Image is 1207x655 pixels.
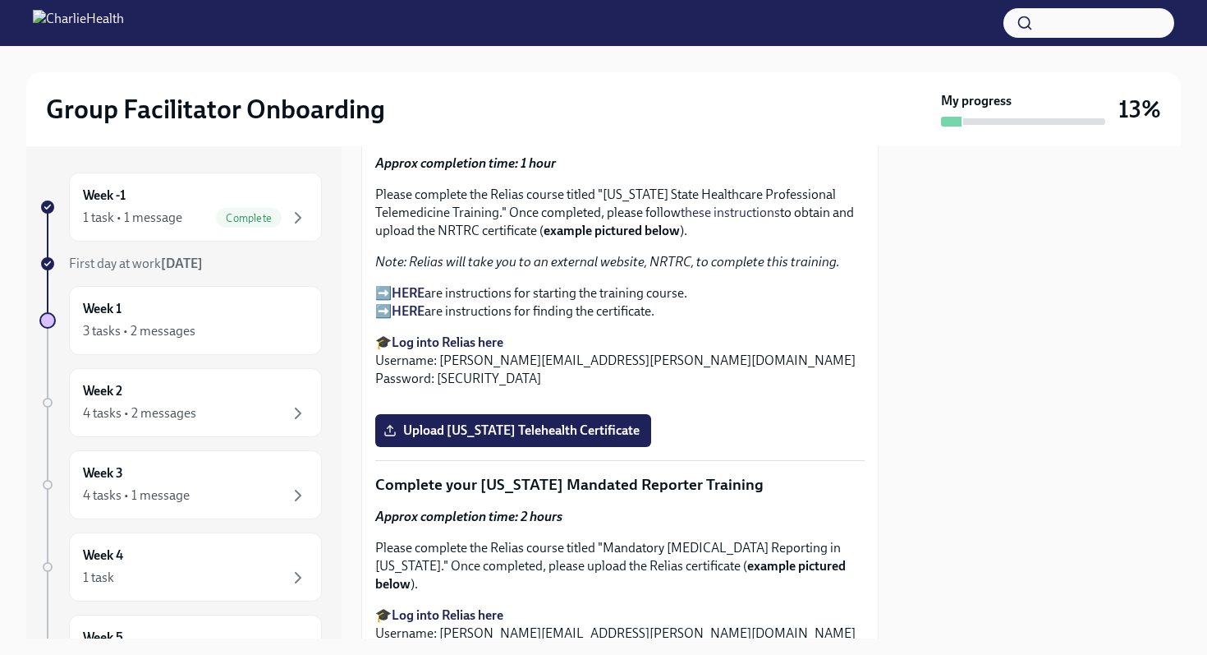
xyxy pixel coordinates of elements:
p: ➡️ are instructions for starting the training course. ➡️ are instructions for finding the certifi... [375,284,865,321]
p: Please complete the Relias course titled "Mandatory [MEDICAL_DATA] Reporting in [US_STATE]." Once... [375,539,865,593]
p: Complete your [US_STATE] Mandated Reporter Training [375,474,865,496]
a: Week 41 task [39,533,322,602]
strong: Approx completion time: 1 hour [375,155,556,171]
h6: Week 1 [83,300,122,318]
em: Note: Relias will take you to an external website, NRTRC, to complete this training. [375,254,840,270]
strong: My progress [941,92,1012,110]
a: HERE [392,303,425,319]
div: 1 task [83,569,114,587]
p: 🎓 Username: [PERSON_NAME][EMAIL_ADDRESS][PERSON_NAME][DOMAIN_NAME] Password: [SECURITY_DATA] [375,334,865,388]
a: Week 13 tasks • 2 messages [39,286,322,355]
h2: Group Facilitator Onboarding [46,93,385,126]
h6: Week 5 [83,629,123,647]
a: Week -11 task • 1 messageComplete [39,173,322,242]
strong: [DATE] [161,256,203,271]
a: First day at work[DATE] [39,255,322,273]
div: 3 tasks • 2 messages [83,322,195,340]
a: Week 34 tasks • 1 message [39,450,322,519]
div: 4 tasks • 1 message [83,487,190,505]
div: 4 tasks • 2 messages [83,404,196,422]
a: Log into Relias here [392,607,503,623]
a: Log into Relias here [392,334,503,350]
strong: Approx completion time: 2 hours [375,509,562,524]
span: Complete [216,212,282,224]
span: First day at work [69,256,203,271]
strong: example pictured below [544,223,680,238]
label: Upload [US_STATE] Telehealth Certificate [375,414,651,447]
p: Please complete the Relias course titled "[US_STATE] State Healthcare Professional Telemedicine T... [375,186,865,240]
img: CharlieHealth [33,10,124,36]
h3: 13% [1118,95,1161,124]
div: 1 task • 1 message [83,209,182,227]
a: these instructions [681,205,780,220]
a: Week 24 tasks • 2 messages [39,368,322,437]
h6: Week 3 [83,464,123,482]
span: Upload [US_STATE] Telehealth Certificate [387,422,640,439]
h6: Week 2 [83,382,122,400]
h6: Week 4 [83,547,123,565]
a: HERE [392,285,425,301]
h6: Week -1 [83,187,126,205]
